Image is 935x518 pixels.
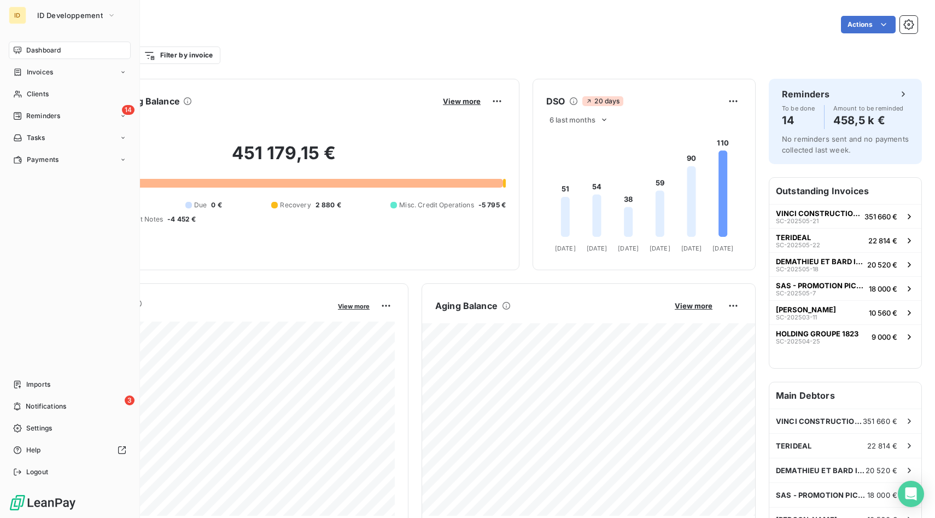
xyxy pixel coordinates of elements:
span: DEMATHIEU ET BARD IMMOBILIER [776,466,866,475]
span: SC-202503-11 [776,314,817,321]
a: Settings [9,420,131,437]
h6: Aging Balance [435,299,498,312]
span: -4 452 € [167,214,196,224]
img: Logo LeanPay [9,494,77,511]
h6: Outstanding Invoices [769,178,921,204]
span: 3 [125,395,135,405]
a: Tasks [9,129,131,147]
span: SC-202505-21 [776,218,819,224]
button: DEMATHIEU ET BARD IMMOBILIERSC-202505-1820 520 € [769,252,921,276]
span: [PERSON_NAME] [776,305,836,314]
a: Payments [9,151,131,168]
span: 6 last months [550,115,595,124]
span: Payments [27,155,59,165]
tspan: [DATE] [712,245,733,252]
button: Actions [841,16,896,33]
span: SAS - PROMOTION PICHET [776,491,867,499]
span: Notifications [26,401,66,411]
button: View more [440,96,484,106]
span: 14 [122,105,135,115]
span: SC-202504-25 [776,338,820,345]
span: 2 880 € [315,200,341,210]
span: No reminders sent and no payments collected last week. [782,135,909,154]
span: Amount to be reminded [833,105,904,112]
button: View more [671,301,716,311]
span: -5 795 € [478,200,506,210]
span: VINCI CONSTRUCTION SI [776,417,863,426]
tspan: [DATE] [650,245,670,252]
button: View more [335,301,373,311]
span: Logout [26,467,48,477]
span: TERIDEAL [776,441,811,450]
span: Tasks [27,133,45,143]
a: Help [9,441,131,459]
span: Recovery [280,200,311,210]
span: TERIDEAL [776,233,811,242]
span: Invoices [27,67,53,77]
span: SC-202505-22 [776,242,820,248]
span: 22 814 € [867,441,897,450]
span: Help [26,445,41,455]
h4: 458,5 k € [833,112,904,129]
span: To be done [782,105,815,112]
tspan: [DATE] [618,245,639,252]
span: 0 € [211,200,221,210]
span: 10 560 € [869,309,897,317]
span: 351 660 € [864,212,897,221]
span: Dashboard [26,45,61,55]
a: Imports [9,376,131,393]
span: 20 520 € [867,260,897,269]
span: 18 000 € [867,491,897,499]
span: ID Developpement [37,11,103,20]
a: Invoices [9,63,131,81]
span: View more [443,97,481,106]
span: 18 000 € [869,284,897,293]
a: Dashboard [9,42,131,59]
button: VINCI CONSTRUCTION SISC-202505-21351 660 € [769,204,921,228]
span: 20 520 € [866,466,897,475]
span: SAS - PROMOTION PICHET [776,281,864,290]
button: [PERSON_NAME]SC-202503-1110 560 € [769,300,921,324]
tspan: [DATE] [681,245,702,252]
a: Clients [9,85,131,103]
button: HOLDING GROUPE 1823SC-202504-259 000 € [769,324,921,348]
tspan: [DATE] [587,245,607,252]
h6: Main Debtors [769,382,921,409]
span: View more [338,302,370,310]
span: 20 days [582,96,623,106]
div: ID [9,7,26,24]
span: SC-202505-18 [776,266,819,272]
span: View more [675,301,712,310]
span: 22 814 € [868,236,897,245]
span: Settings [26,423,52,433]
span: 9 000 € [872,333,897,341]
h6: Reminders [782,88,829,101]
span: DEMATHIEU ET BARD IMMOBILIER [776,257,863,266]
span: Misc. Credit Operations [399,200,474,210]
button: Filter by invoice [137,46,220,64]
span: SC-202505-7 [776,290,816,296]
span: Due [194,200,207,210]
h4: 14 [782,112,815,129]
span: Monthly Revenue [62,310,330,322]
h2: 451 179,15 € [62,142,506,175]
span: Reminders [26,111,60,121]
button: SAS - PROMOTION PICHETSC-202505-718 000 € [769,276,921,300]
span: Imports [26,380,50,389]
span: Clients [27,89,49,99]
span: VINCI CONSTRUCTION SI [776,209,860,218]
span: 351 660 € [863,417,897,426]
span: HOLDING GROUPE 1823 [776,329,858,338]
tspan: [DATE] [555,245,576,252]
div: Open Intercom Messenger [898,481,924,507]
a: 14Reminders [9,107,131,125]
button: TERIDEALSC-202505-2222 814 € [769,228,921,252]
h6: DSO [546,95,565,108]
